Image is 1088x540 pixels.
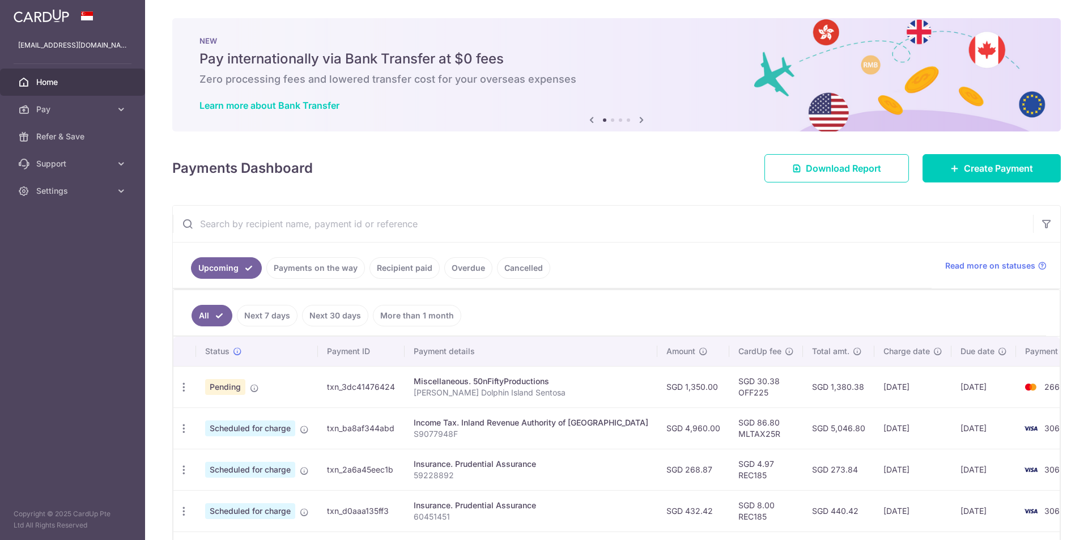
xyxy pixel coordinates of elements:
a: Create Payment [923,154,1061,182]
span: Charge date [883,346,930,357]
div: Income Tax. Inland Revenue Authority of [GEOGRAPHIC_DATA] [414,417,648,428]
p: 60451451 [414,511,648,522]
p: [PERSON_NAME] Dolphin Island Sentosa [414,387,648,398]
span: 3060 [1044,423,1065,433]
th: Payment details [405,337,657,366]
img: Bank Card [1019,380,1042,394]
h5: Pay internationally via Bank Transfer at $0 fees [199,50,1034,68]
td: [DATE] [874,366,951,407]
td: [DATE] [951,407,1016,449]
td: SGD 440.42 [803,490,874,532]
td: SGD 8.00 REC185 [729,490,803,532]
span: Pay [36,104,111,115]
td: SGD 1,380.38 [803,366,874,407]
td: txn_d0aaa135ff3 [318,490,405,532]
td: [DATE] [874,449,951,490]
span: Status [205,346,229,357]
h4: Payments Dashboard [172,158,313,178]
span: Pending [205,379,245,395]
td: [DATE] [951,490,1016,532]
span: Create Payment [964,161,1033,175]
td: SGD 268.87 [657,449,729,490]
p: NEW [199,36,1034,45]
span: 3060 [1044,506,1065,516]
div: Miscellaneous. 50nFiftyProductions [414,376,648,387]
a: Learn more about Bank Transfer [199,100,339,111]
td: SGD 4,960.00 [657,407,729,449]
span: Read more on statuses [945,260,1035,271]
span: Home [36,76,111,88]
span: CardUp fee [738,346,781,357]
div: Insurance. Prudential Assurance [414,500,648,511]
img: Bank transfer banner [172,18,1061,131]
span: Total amt. [812,346,849,357]
td: SGD 1,350.00 [657,366,729,407]
a: Read more on statuses [945,260,1047,271]
td: SGD 432.42 [657,490,729,532]
p: [EMAIL_ADDRESS][DOMAIN_NAME] [18,40,127,51]
td: [DATE] [874,490,951,532]
td: txn_2a6a45eec1b [318,449,405,490]
img: CardUp [14,9,69,23]
td: SGD 273.84 [803,449,874,490]
th: Payment ID [318,337,405,366]
span: Download Report [806,161,881,175]
span: Support [36,158,111,169]
td: [DATE] [951,366,1016,407]
span: 3060 [1044,465,1065,474]
a: Cancelled [497,257,550,279]
td: SGD 4.97 REC185 [729,449,803,490]
td: txn_3dc41476424 [318,366,405,407]
span: 2662 [1044,382,1065,392]
a: Upcoming [191,257,262,279]
span: Settings [36,185,111,197]
a: Overdue [444,257,492,279]
p: 59228892 [414,470,648,481]
td: txn_ba8af344abd [318,407,405,449]
td: SGD 86.80 MLTAX25R [729,407,803,449]
img: Bank Card [1019,504,1042,518]
td: SGD 5,046.80 [803,407,874,449]
a: Download Report [764,154,909,182]
span: Scheduled for charge [205,420,295,436]
a: Next 7 days [237,305,297,326]
img: Bank Card [1019,422,1042,435]
a: Next 30 days [302,305,368,326]
span: Refer & Save [36,131,111,142]
span: Scheduled for charge [205,462,295,478]
h6: Zero processing fees and lowered transfer cost for your overseas expenses [199,73,1034,86]
span: Due date [960,346,994,357]
span: Scheduled for charge [205,503,295,519]
td: SGD 30.38 OFF225 [729,366,803,407]
div: Insurance. Prudential Assurance [414,458,648,470]
img: Bank Card [1019,463,1042,477]
td: [DATE] [951,449,1016,490]
input: Search by recipient name, payment id or reference [173,206,1033,242]
span: Amount [666,346,695,357]
a: All [192,305,232,326]
a: Recipient paid [369,257,440,279]
a: Payments on the way [266,257,365,279]
td: [DATE] [874,407,951,449]
a: More than 1 month [373,305,461,326]
p: S9077948F [414,428,648,440]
